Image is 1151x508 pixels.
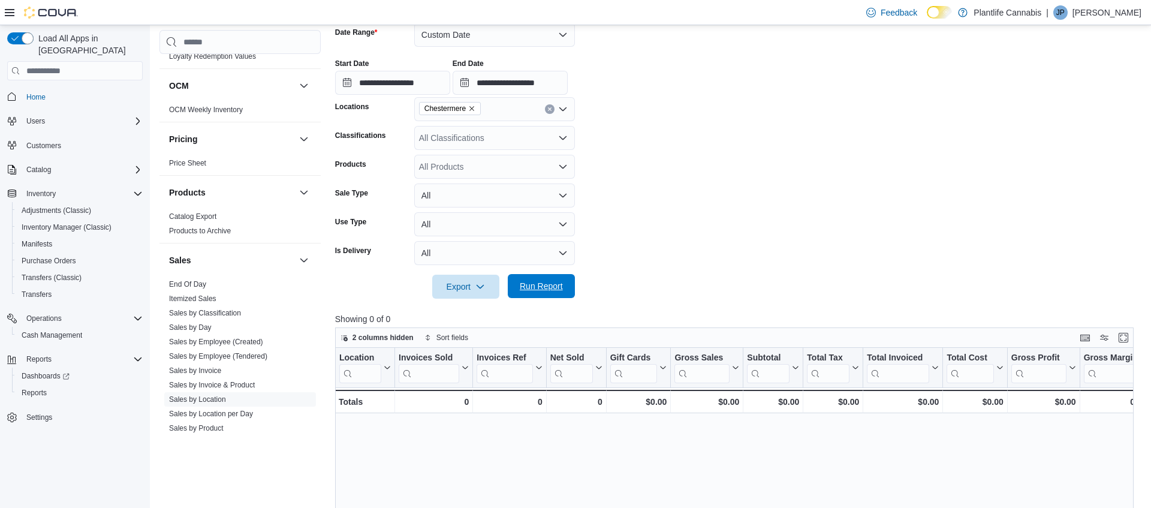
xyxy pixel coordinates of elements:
[12,269,147,286] button: Transfers (Classic)
[22,311,67,326] button: Operations
[169,187,294,199] button: Products
[17,270,143,285] span: Transfers (Classic)
[335,217,366,227] label: Use Type
[22,239,52,249] span: Manifests
[807,353,849,383] div: Total Tax
[169,133,294,145] button: Pricing
[169,254,294,266] button: Sales
[22,273,82,282] span: Transfers (Classic)
[169,212,216,221] a: Catalog Export
[339,353,381,383] div: Location
[169,323,212,332] a: Sales by Day
[432,275,499,299] button: Export
[867,395,939,409] div: $0.00
[297,185,311,200] button: Products
[12,253,147,269] button: Purchase Orders
[17,386,52,400] a: Reports
[17,270,86,285] a: Transfers (Classic)
[22,352,56,366] button: Reports
[468,105,475,112] button: Remove Chestermere from selection in this group
[2,351,147,368] button: Reports
[335,59,369,68] label: Start Date
[22,89,143,104] span: Home
[807,353,859,383] button: Total Tax
[297,79,311,93] button: OCM
[22,114,143,128] span: Users
[169,226,231,236] span: Products to Archive
[674,353,730,383] div: Gross Sales
[169,395,226,404] span: Sales by Location
[12,368,147,384] a: Dashboards
[169,323,212,332] span: Sales by Day
[12,202,147,219] button: Adjustments (Classic)
[2,408,147,426] button: Settings
[22,114,50,128] button: Users
[169,279,206,289] span: End Of Day
[477,353,542,383] button: Invoices Ref
[2,113,147,130] button: Users
[335,28,378,37] label: Date Range
[169,338,263,346] a: Sales by Employee (Created)
[947,353,993,383] div: Total Cost
[339,395,391,409] div: Totals
[17,369,74,383] a: Dashboards
[867,353,929,383] div: Total Invoiced
[508,274,575,298] button: Run Report
[747,395,799,409] div: $0.00
[2,137,147,154] button: Customers
[399,395,469,409] div: 0
[297,253,311,267] button: Sales
[169,395,226,404] a: Sales by Location
[169,294,216,303] span: Itemized Sales
[477,353,532,364] div: Invoices Ref
[169,106,243,114] a: OCM Weekly Inventory
[339,353,391,383] button: Location
[1097,330,1111,345] button: Display options
[169,366,221,375] span: Sales by Invoice
[558,133,568,143] button: Open list of options
[169,423,224,433] span: Sales by Product
[1053,5,1068,20] div: Jayden Paul
[7,83,143,457] nav: Complex example
[22,388,47,398] span: Reports
[17,287,56,302] a: Transfers
[558,162,568,172] button: Open list of options
[22,206,91,215] span: Adjustments (Classic)
[861,1,922,25] a: Feedback
[22,290,52,299] span: Transfers
[169,187,206,199] h3: Products
[169,351,267,361] span: Sales by Employee (Tendered)
[22,163,143,177] span: Catalog
[169,159,206,167] a: Price Sheet
[26,165,51,175] span: Catalog
[1083,353,1144,383] div: Gross Margin
[2,185,147,202] button: Inventory
[22,256,76,266] span: Purchase Orders
[17,287,143,302] span: Transfers
[414,241,575,265] button: All
[558,104,568,114] button: Open list of options
[17,237,143,251] span: Manifests
[335,71,450,95] input: Press the down key to open a popover containing a calendar.
[169,52,256,61] span: Loyalty Redemption Values
[22,187,143,201] span: Inventory
[17,386,143,400] span: Reports
[26,92,46,102] span: Home
[169,254,191,266] h3: Sales
[17,369,143,383] span: Dashboards
[26,189,56,199] span: Inventory
[2,161,147,178] button: Catalog
[17,254,143,268] span: Purchase Orders
[169,352,267,360] a: Sales by Employee (Tendered)
[974,5,1041,20] p: Plantlife Cannabis
[399,353,459,383] div: Invoices Sold
[807,395,859,409] div: $0.00
[169,227,231,235] a: Products to Archive
[169,133,197,145] h3: Pricing
[453,59,484,68] label: End Date
[747,353,790,383] div: Subtotal
[1116,330,1131,345] button: Enter fullscreen
[335,246,371,255] label: Is Delivery
[335,188,368,198] label: Sale Type
[867,353,929,364] div: Total Invoiced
